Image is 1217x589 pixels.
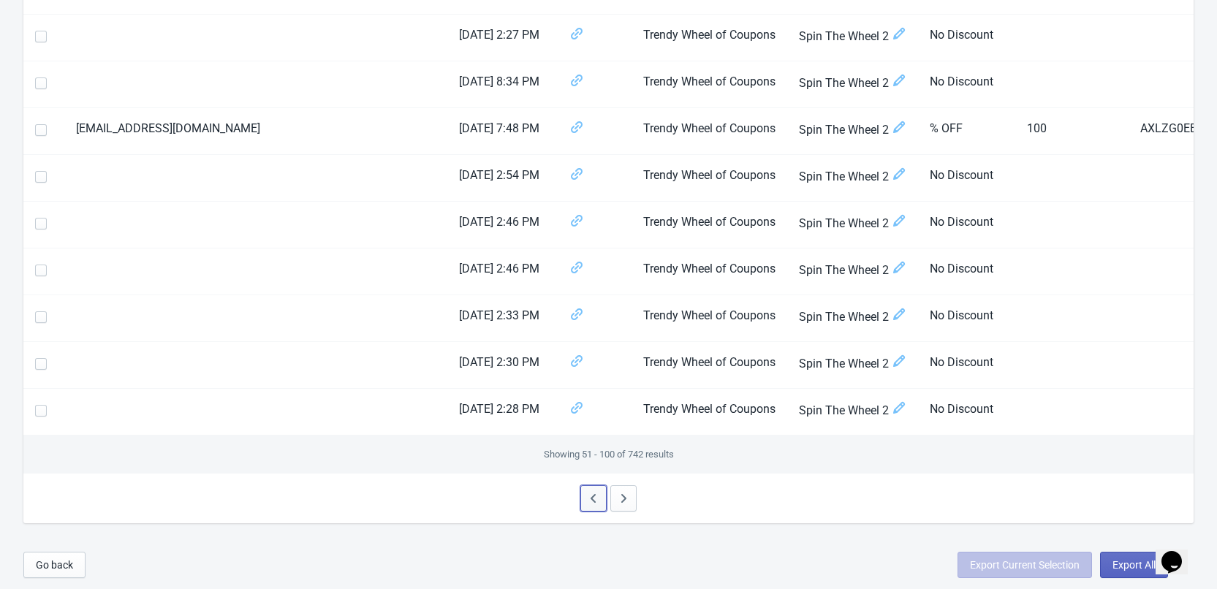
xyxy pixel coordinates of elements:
td: [DATE] 2:28 PM [447,389,558,436]
td: [DATE] 2:30 PM [447,342,558,389]
td: No Discount [918,295,1015,342]
td: Trendy Wheel of Coupons [632,108,787,155]
td: Trendy Wheel of Coupons [632,155,787,202]
span: Export All [1112,559,1156,571]
td: No Discount [918,15,1015,61]
td: [DATE] 2:46 PM [447,202,558,248]
span: Spin The Wheel 2 [799,260,906,280]
td: [DATE] 2:27 PM [447,15,558,61]
td: No Discount [918,61,1015,108]
td: [DATE] 8:34 PM [447,61,558,108]
td: Trendy Wheel of Coupons [632,202,787,248]
td: No Discount [918,202,1015,248]
td: [DATE] 2:54 PM [447,155,558,202]
button: Export All [1100,552,1168,578]
td: Trendy Wheel of Coupons [632,61,787,108]
span: Spin The Wheel 2 [799,73,906,93]
td: No Discount [918,155,1015,202]
td: [DATE] 2:33 PM [447,295,558,342]
span: Spin The Wheel 2 [799,213,906,233]
iframe: chat widget [1156,531,1202,574]
td: Trendy Wheel of Coupons [632,15,787,61]
span: Spin The Wheel 2 [799,354,906,373]
button: Go back [23,552,86,578]
span: Spin The Wheel 2 [799,400,906,420]
td: No Discount [918,389,1015,436]
td: Trendy Wheel of Coupons [632,389,787,436]
td: % OFF [918,108,1015,155]
td: [EMAIL_ADDRESS][DOMAIN_NAME] [64,108,447,155]
td: No Discount [918,248,1015,295]
td: [DATE] 7:48 PM [447,108,558,155]
span: Spin The Wheel 2 [799,26,906,46]
div: Showing 51 - 100 of 742 results [23,436,1194,474]
td: Trendy Wheel of Coupons [632,295,787,342]
td: 100 [1015,108,1129,155]
span: Spin The Wheel 2 [799,120,906,140]
span: Go back [36,559,73,571]
td: Trendy Wheel of Coupons [632,248,787,295]
td: [DATE] 2:46 PM [447,248,558,295]
span: Spin The Wheel 2 [799,307,906,327]
span: Spin The Wheel 2 [799,167,906,186]
td: No Discount [918,342,1015,389]
td: Trendy Wheel of Coupons [632,342,787,389]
